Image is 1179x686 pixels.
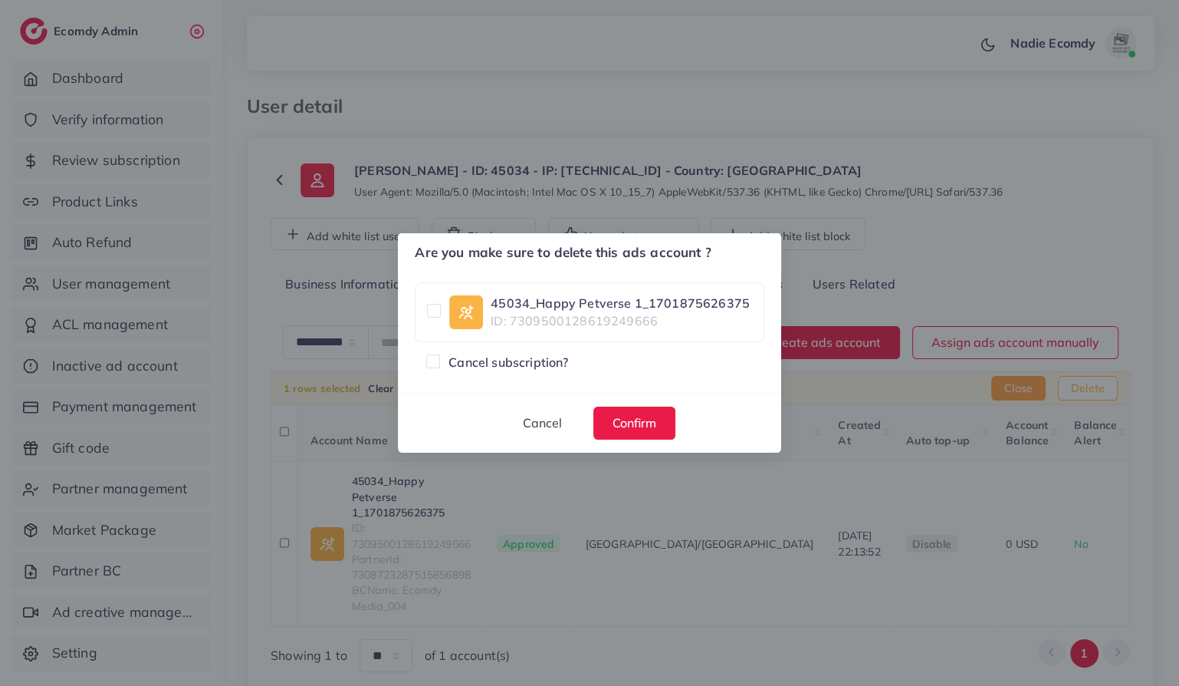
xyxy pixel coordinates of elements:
[449,295,483,329] img: ic-ad-info.7fc67b75.svg
[593,407,675,440] button: Confirm
[415,243,711,262] h5: Are you make sure to delete this ads account ?
[504,407,581,440] button: Cancel
[448,354,568,371] span: Cancel subscription?
[491,295,750,312] a: 45034_Happy Petverse 1_1701875626375
[491,312,750,330] span: ID: 7309500128619249666
[612,415,656,430] span: Confirm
